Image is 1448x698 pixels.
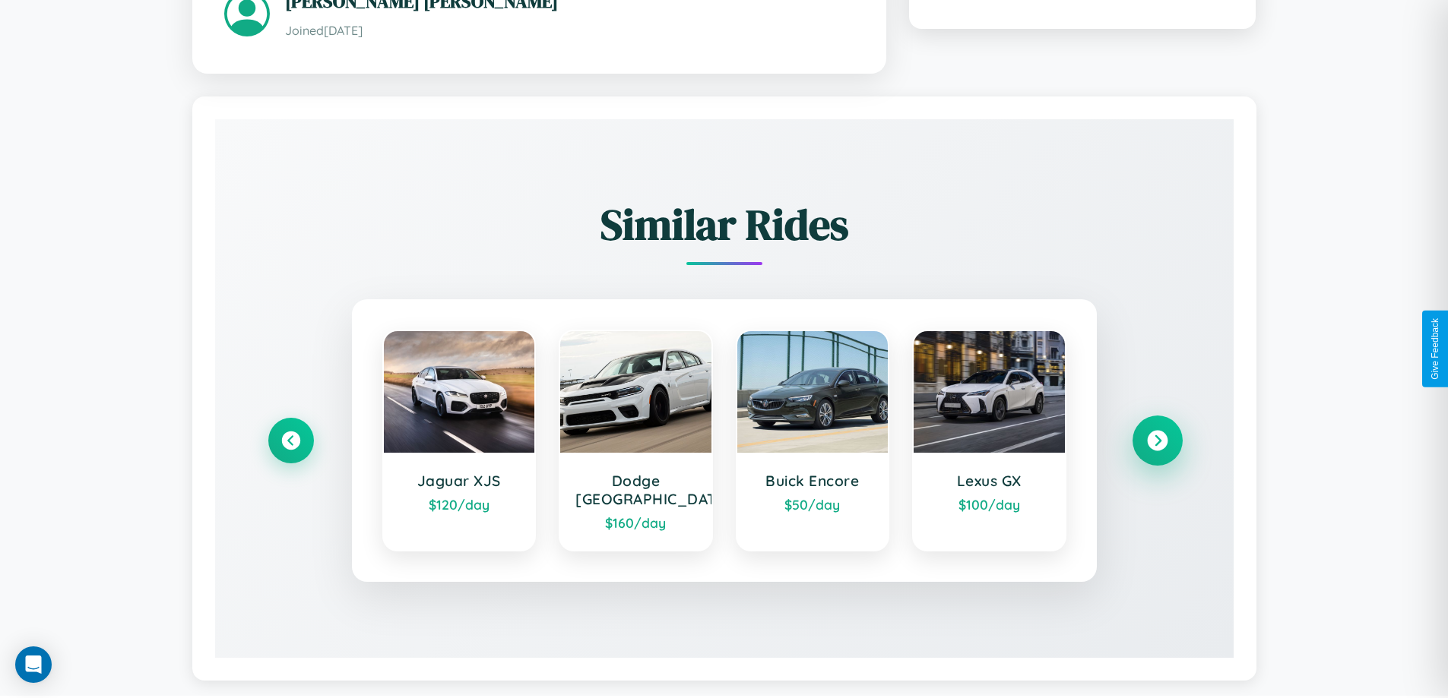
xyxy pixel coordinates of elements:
[15,646,52,683] div: Open Intercom Messenger
[399,472,520,490] h3: Jaguar XJS
[736,330,890,551] a: Buick Encore$50/day
[753,496,873,513] div: $ 50 /day
[399,496,520,513] div: $ 120 /day
[929,496,1050,513] div: $ 100 /day
[268,195,1180,254] h2: Similar Rides
[575,514,696,531] div: $ 160 /day
[285,20,854,42] p: Joined [DATE]
[912,330,1066,551] a: Lexus GX$100/day
[575,472,696,508] h3: Dodge [GEOGRAPHIC_DATA]
[559,330,713,551] a: Dodge [GEOGRAPHIC_DATA]$160/day
[929,472,1050,490] h3: Lexus GX
[753,472,873,490] h3: Buick Encore
[382,330,537,551] a: Jaguar XJS$120/day
[1430,318,1440,380] div: Give Feedback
